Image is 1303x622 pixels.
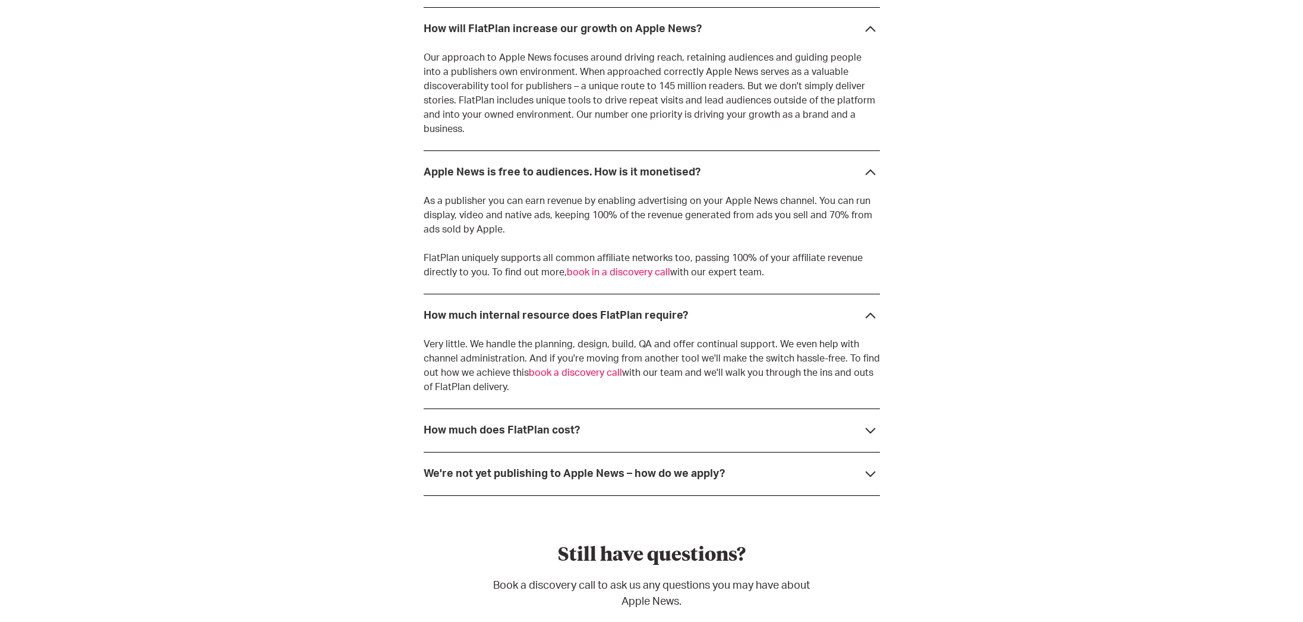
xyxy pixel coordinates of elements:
[424,167,701,178] div: Apple News is free to audiences. How is it monetised?
[424,23,702,35] div: How will FlatPlan increase our growth on Apple News?
[424,310,688,322] div: How much internal resource does FlatPlan require?
[485,578,818,610] p: Book a discovery call to ask us any questions you may have about Apple News.
[424,51,880,136] p: Our approach to Apple News focuses around driving reach, retaining audiences and guiding people i...
[424,194,880,279] p: As a publisher you can earn revenue by enabling advertising on your Apple News channel. You can r...
[424,469,725,479] strong: We're not yet publishing to Apple News – how do we apply?
[567,268,670,277] a: book in a discovery call
[529,368,622,378] a: book a discovery call
[424,337,880,394] p: Very little. We handle the planning, design, build, QA and offer continual support. We even help ...
[485,544,818,568] h4: Still have questions?
[424,425,580,436] strong: How much does FlatPlan cost?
